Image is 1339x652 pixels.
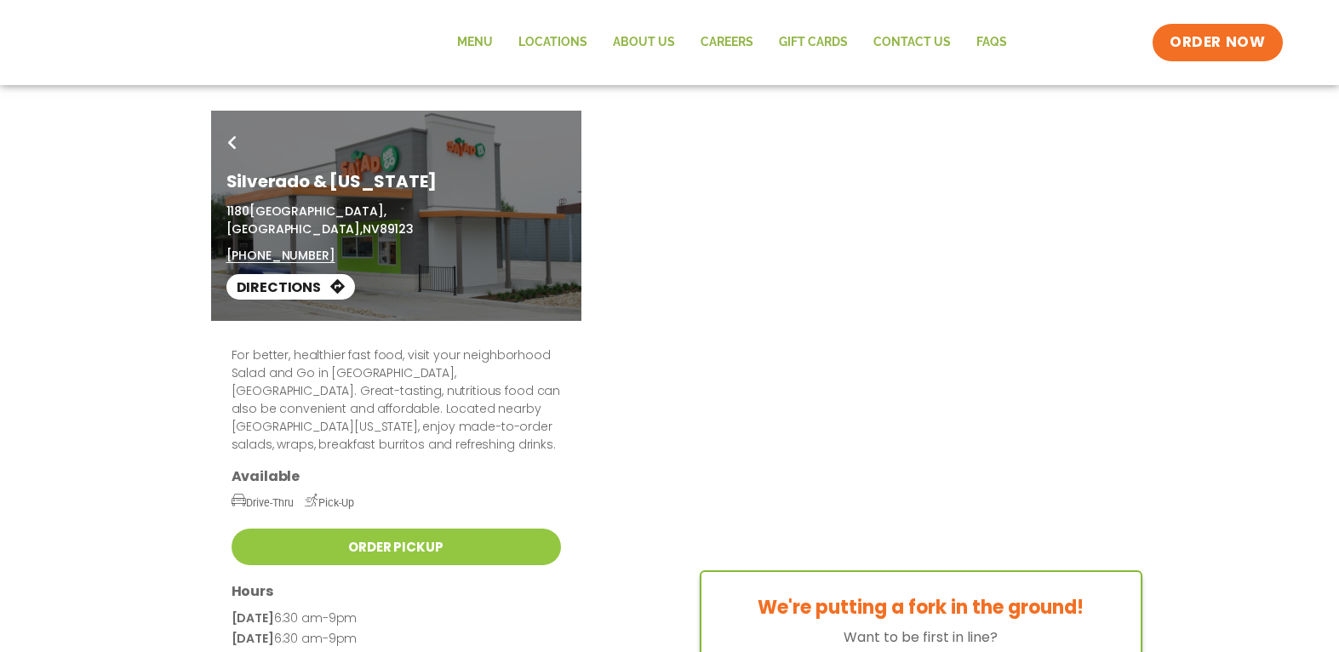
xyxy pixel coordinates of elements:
nav: Menu [444,23,1020,62]
h3: We're putting a fork in the ground! [701,598,1141,618]
a: Directions [226,274,355,300]
a: FAQs [964,23,1020,62]
strong: [DATE] [232,630,274,647]
h1: Silverado & [US_STATE] [226,169,566,194]
p: 6:30 am-9pm [232,629,561,649]
p: 6:30 am-9pm [232,609,561,629]
span: NV [363,220,380,237]
a: Menu [444,23,506,62]
span: 89123 [380,220,414,237]
a: ORDER NOW [1153,24,1282,61]
img: new-SAG-logo-768×292 [57,9,312,77]
a: [PHONE_NUMBER] [226,247,335,265]
span: ORDER NOW [1170,32,1265,53]
a: GIFT CARDS [766,23,861,62]
p: For better, healthier fast food, visit your neighborhood Salad and Go in [GEOGRAPHIC_DATA], [GEOG... [232,346,561,454]
span: [GEOGRAPHIC_DATA], [226,220,363,237]
h3: Hours [232,582,561,600]
a: Contact Us [861,23,964,62]
span: [GEOGRAPHIC_DATA], [249,203,386,220]
a: Locations [506,23,600,62]
h3: Available [232,467,561,485]
strong: [DATE] [232,609,274,626]
span: Pick-Up [305,496,354,509]
p: Want to be first in line? [701,626,1141,648]
a: Careers [688,23,766,62]
span: 1180 [226,203,249,220]
span: Drive-Thru [232,496,294,509]
a: Order Pickup [232,529,561,565]
a: About Us [600,23,688,62]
